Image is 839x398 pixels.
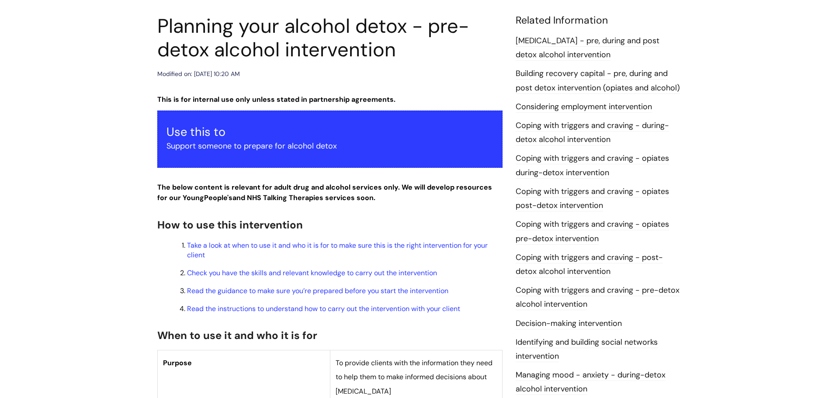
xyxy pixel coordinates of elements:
[157,95,395,104] strong: This is for internal use only unless stated in partnership agreements.
[157,14,503,62] h1: Planning your alcohol detox - pre-detox alcohol intervention
[187,268,437,277] a: Check you have the skills and relevant knowledge to carry out the intervention
[516,35,659,61] a: [MEDICAL_DATA] - pre, during and post detox alcohol intervention
[516,252,663,277] a: Coping with triggers and craving - post-detox alcohol intervention
[157,183,492,203] strong: The below content is relevant for adult drug and alcohol services only. We will develop resources...
[516,120,669,145] a: Coping with triggers and craving - during-detox alcohol intervention
[157,329,317,342] span: When to use it and who it is for
[166,139,493,153] p: Support someone to prepare for alcohol detox
[187,286,448,295] a: Read the guidance to make sure you’re prepared before you start the intervention
[516,153,669,178] a: Coping with triggers and craving - opiates during-detox intervention
[516,370,666,395] a: Managing mood - anxiety - during-detox alcohol intervention
[516,68,680,93] a: Building recovery capital - pre, during and post detox intervention (opiates and alcohol)
[516,219,669,244] a: Coping with triggers and craving - opiates pre-detox intervention
[516,186,669,211] a: Coping with triggers and craving - opiates post-detox intervention
[516,337,658,362] a: Identifying and building social networks intervention
[157,218,303,232] span: How to use this intervention
[516,101,652,113] a: Considering employment intervention
[516,14,682,27] h4: Related Information
[163,358,192,367] span: Purpose
[516,318,622,329] a: Decision-making intervention
[187,304,460,313] a: Read the instructions to understand how to carry out the intervention with your client
[166,125,493,139] h3: Use this to
[516,285,680,310] a: Coping with triggers and craving - pre-detox alcohol intervention
[157,69,240,80] div: Modified on: [DATE] 10:20 AM
[187,241,488,260] a: Take a look at when to use it and who it is for to make sure this is the right intervention for y...
[204,193,232,202] strong: People's
[336,358,492,396] span: To provide clients with the information they need to help them to make informed decisions about [...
